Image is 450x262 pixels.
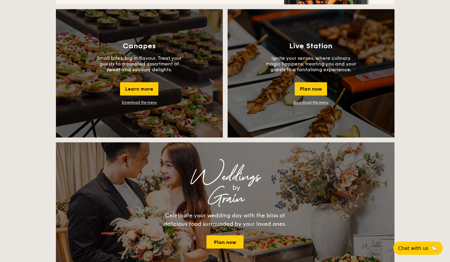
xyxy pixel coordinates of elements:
div: Grain [109,193,341,204]
span: 🦙 [431,245,438,252]
div: by [131,182,341,193]
a: Plan now [206,235,244,248]
div: Plan now [295,82,327,95]
a: Download the menu [122,100,157,104]
a: Download the menu [293,100,329,104]
h3: Canapes [123,42,156,50]
div: Weddings [109,171,341,182]
p: Ignite your senses, where culinary magic happens, treating you and your guests to a tantalising e... [266,55,356,72]
h3: Live Station [289,42,332,50]
span: Chat with us [398,245,428,251]
div: Learn more [120,82,158,95]
p: Small bites, big in flavour. Treat your guests to a curated assortment of sweet and savoury delig... [94,55,185,72]
button: Chat with us🦙 [393,241,443,255]
div: Celebrate your wedding day with the bliss of delicious food surrounded by your loved ones. [157,211,293,228]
